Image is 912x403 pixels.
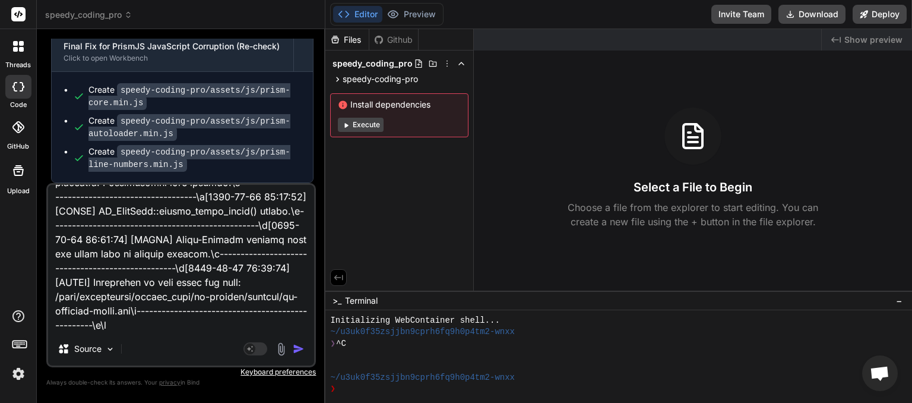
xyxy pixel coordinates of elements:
[330,326,515,338] span: ~/u3uk0f35zsjjbn9cprh6fq9h0p4tm2-wnxx
[325,34,369,46] div: Files
[159,379,180,386] span: privacy
[896,295,902,307] span: −
[894,291,905,310] button: −
[64,53,281,63] div: Click to open Workbench
[5,60,31,70] label: threads
[105,344,115,354] img: Pick Models
[10,100,27,110] label: code
[7,186,30,196] label: Upload
[88,115,301,140] div: Create
[8,364,28,384] img: settings
[46,377,316,388] p: Always double-check its answers. Your in Bind
[45,9,132,21] span: speedy_coding_pro
[88,84,301,109] div: Create
[338,99,461,111] span: Install dependencies
[330,372,515,383] span: ~/u3uk0f35zsjjbn9cprh6fq9h0p4tm2-wnxx
[333,6,382,23] button: Editor
[293,343,305,355] img: icon
[369,34,418,46] div: Github
[853,5,907,24] button: Deploy
[46,367,316,377] p: Keyboard preferences
[88,146,301,171] div: Create
[711,5,771,24] button: Invite Team
[382,6,441,23] button: Preview
[74,343,102,355] p: Source
[330,383,336,395] span: ❯
[338,118,384,132] button: Execute
[88,145,290,172] code: speedy-coding-pro/assets/js/prism-line-numbers.min.js
[88,83,290,110] code: speedy-coding-pro/assets/js/prism-core.min.js
[88,114,290,141] code: speedy-coding-pro/assets/js/prism-autoloader.min.js
[274,342,288,356] img: attachment
[844,34,902,46] span: Show preview
[634,179,752,196] h3: Select a File to Begin
[64,40,281,52] div: Final Fix for PrismJS JavaScript Corruption (Re-check)
[778,5,845,24] button: Download
[330,338,336,350] span: ❯
[345,295,378,307] span: Terminal
[336,338,346,350] span: ^C
[343,73,418,85] span: speedy-coding-pro
[330,315,499,326] span: Initializing WebContainer shell...
[52,32,293,71] button: Final Fix for PrismJS JavaScript Corruption (Re-check)Click to open Workbench
[332,295,341,307] span: >_
[332,58,413,70] span: speedy_coding_pro
[862,355,898,391] a: Open chat
[560,200,826,229] p: Choose a file from the explorer to start editing. You can create a new file using the + button in...
[7,141,29,152] label: GitHub
[48,185,314,332] textarea: [LO Ipsum] DoloRsita: con'a elitse doeiusmo "temp", _(...) in utlaboree Dolo: magna://aliquaenima...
